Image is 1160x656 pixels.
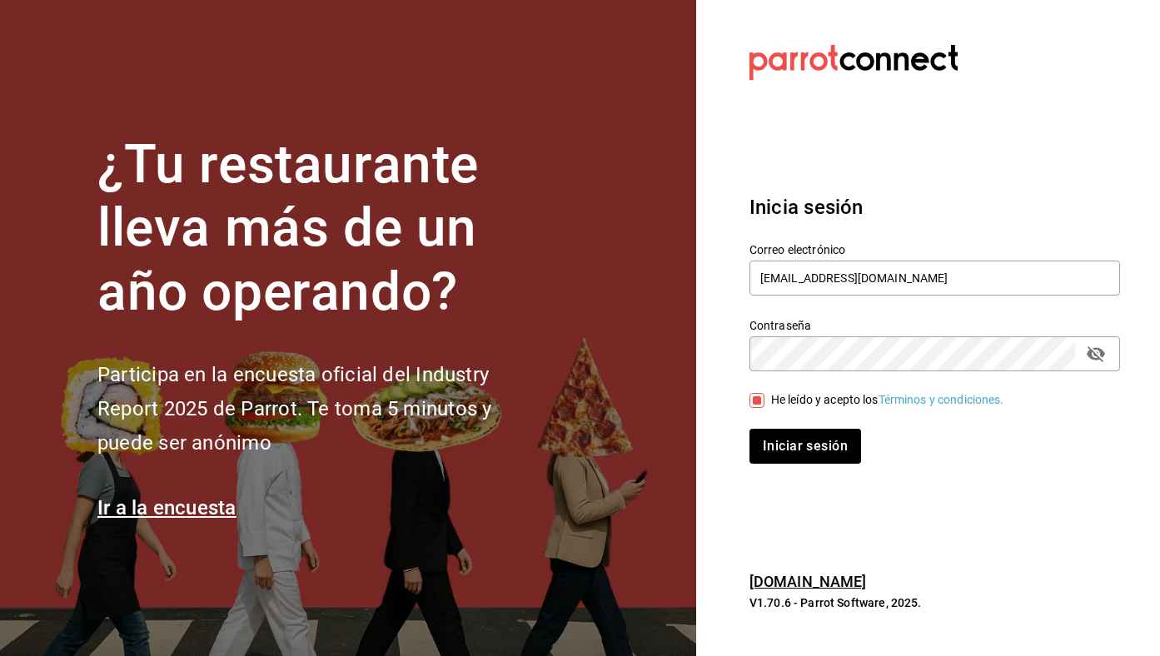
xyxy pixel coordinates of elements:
[97,133,547,325] h1: ¿Tu restaurante lleva más de un año operando?
[749,319,1120,330] label: Contraseña
[749,192,1120,222] h3: Inicia sesión
[749,594,1120,611] p: V1.70.6 - Parrot Software, 2025.
[749,573,867,590] a: [DOMAIN_NAME]
[749,429,861,464] button: Iniciar sesión
[97,358,547,460] h2: Participa en la encuesta oficial del Industry Report 2025 de Parrot. Te toma 5 minutos y puede se...
[879,393,1004,406] a: Términos y condiciones.
[771,391,1004,409] div: He leído y acepto los
[749,261,1120,296] input: Ingresa tu correo electrónico
[749,243,1120,255] label: Correo electrónico
[1082,340,1110,368] button: passwordField
[97,496,236,519] a: Ir a la encuesta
